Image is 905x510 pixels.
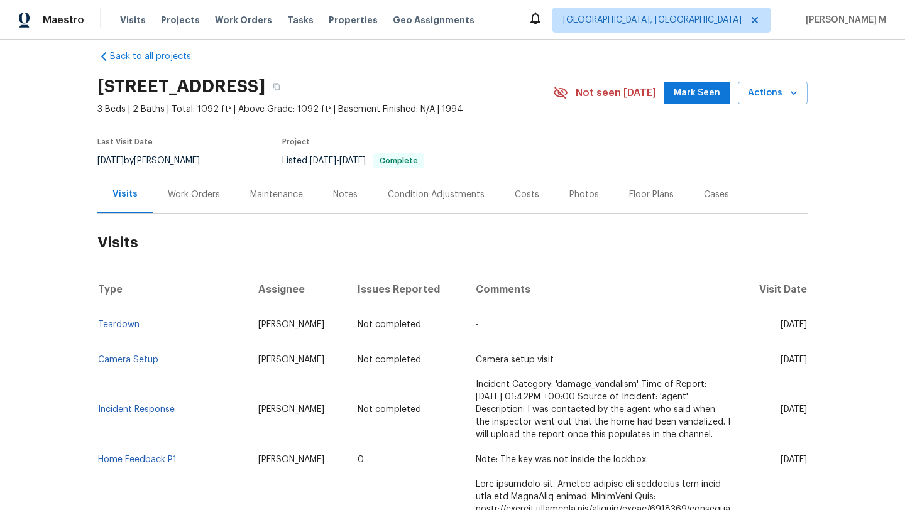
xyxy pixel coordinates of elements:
[358,320,421,329] span: Not completed
[97,153,215,168] div: by [PERSON_NAME]
[738,82,808,105] button: Actions
[120,14,146,26] span: Visits
[476,380,730,439] span: Incident Category: 'damage_vandalism' Time of Report: [DATE] 01:42PM +00:00 Source of Incident: '...
[282,156,424,165] span: Listed
[781,355,807,364] span: [DATE]
[801,14,886,26] span: [PERSON_NAME] M
[258,355,324,364] span: [PERSON_NAME]
[348,272,466,307] th: Issues Reported
[476,355,554,364] span: Camera setup visit
[781,405,807,414] span: [DATE]
[333,188,358,201] div: Notes
[97,214,808,272] h2: Visits
[97,80,265,93] h2: [STREET_ADDRESS]
[388,188,485,201] div: Condition Adjustments
[258,320,324,329] span: [PERSON_NAME]
[664,82,730,105] button: Mark Seen
[168,188,220,201] div: Work Orders
[358,405,421,414] span: Not completed
[215,14,272,26] span: Work Orders
[98,455,177,464] a: Home Feedback P1
[97,50,218,63] a: Back to all projects
[248,272,348,307] th: Assignee
[310,156,336,165] span: [DATE]
[781,320,807,329] span: [DATE]
[674,85,720,101] span: Mark Seen
[287,16,314,24] span: Tasks
[97,156,124,165] span: [DATE]
[98,405,175,414] a: Incident Response
[250,188,303,201] div: Maintenance
[476,455,648,464] span: Note: The key was not inside the lockbox.
[282,138,310,146] span: Project
[466,272,740,307] th: Comments
[258,405,324,414] span: [PERSON_NAME]
[393,14,474,26] span: Geo Assignments
[265,75,288,98] button: Copy Address
[748,85,798,101] span: Actions
[358,455,364,464] span: 0
[258,455,324,464] span: [PERSON_NAME]
[97,138,153,146] span: Last Visit Date
[740,272,808,307] th: Visit Date
[310,156,366,165] span: -
[112,188,138,200] div: Visits
[358,355,421,364] span: Not completed
[375,157,423,165] span: Complete
[569,188,599,201] div: Photos
[98,355,158,364] a: Camera Setup
[329,14,378,26] span: Properties
[97,272,248,307] th: Type
[515,188,539,201] div: Costs
[576,87,656,99] span: Not seen [DATE]
[781,455,807,464] span: [DATE]
[161,14,200,26] span: Projects
[476,320,479,329] span: -
[704,188,729,201] div: Cases
[98,320,140,329] a: Teardown
[339,156,366,165] span: [DATE]
[629,188,674,201] div: Floor Plans
[563,14,742,26] span: [GEOGRAPHIC_DATA], [GEOGRAPHIC_DATA]
[97,103,553,116] span: 3 Beds | 2 Baths | Total: 1092 ft² | Above Grade: 1092 ft² | Basement Finished: N/A | 1994
[43,14,84,26] span: Maestro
